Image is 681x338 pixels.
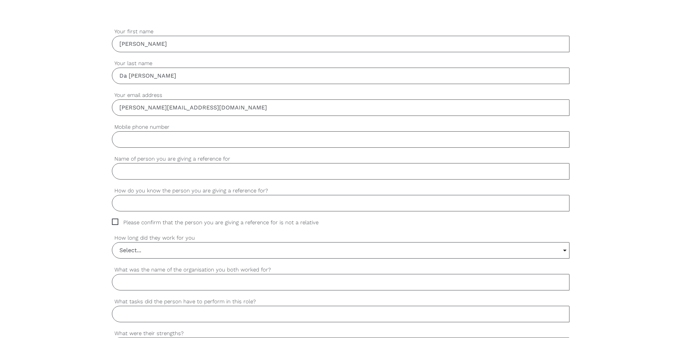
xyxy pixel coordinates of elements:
span: Please confirm that the person you are giving a reference for is not a relative [112,219,332,227]
label: How do you know the person you are giving a reference for? [112,187,569,195]
label: Your last name [112,59,569,68]
label: Name of person you are giving a reference for [112,155,569,163]
label: Mobile phone number [112,123,569,131]
label: What was the name of the organisation you both worked for? [112,266,569,274]
label: How long did they work for you [112,234,569,242]
label: What were their strengths? [112,329,569,338]
label: What tasks did the person have to perform in this role? [112,298,569,306]
label: Your first name [112,28,569,36]
label: Your email address [112,91,569,99]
